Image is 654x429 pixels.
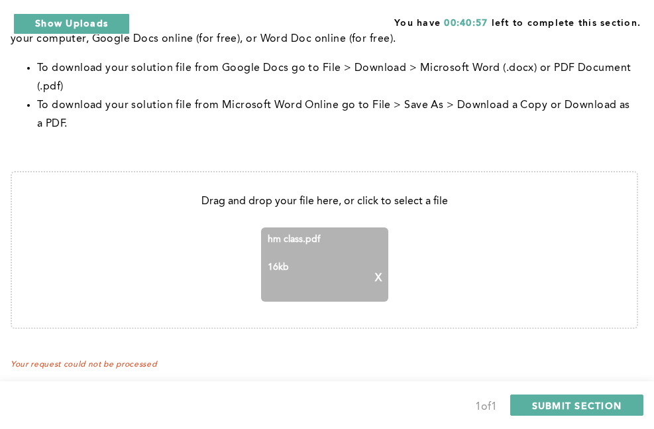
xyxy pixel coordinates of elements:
p: X [375,273,382,284]
li: To download your solution file from Google Docs go to File > Download > Microsoft Word (.docx) or... [37,59,638,96]
span: You have left to complete this section. [394,13,641,30]
span: hm class.pdf [268,234,382,245]
div: 1 of 1 [475,398,497,416]
button: Show Uploads [13,13,130,34]
span: SUBMIT SECTION [532,399,622,412]
span: 16 kb [268,262,289,295]
button: SUBMIT SECTION [510,395,644,416]
li: To download your solution file from Microsoft Word Online go to File > Save As > Download a Copy ... [37,96,638,133]
span: Your request could not be processed [11,361,156,369]
span: 00:40:57 [444,19,488,28]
